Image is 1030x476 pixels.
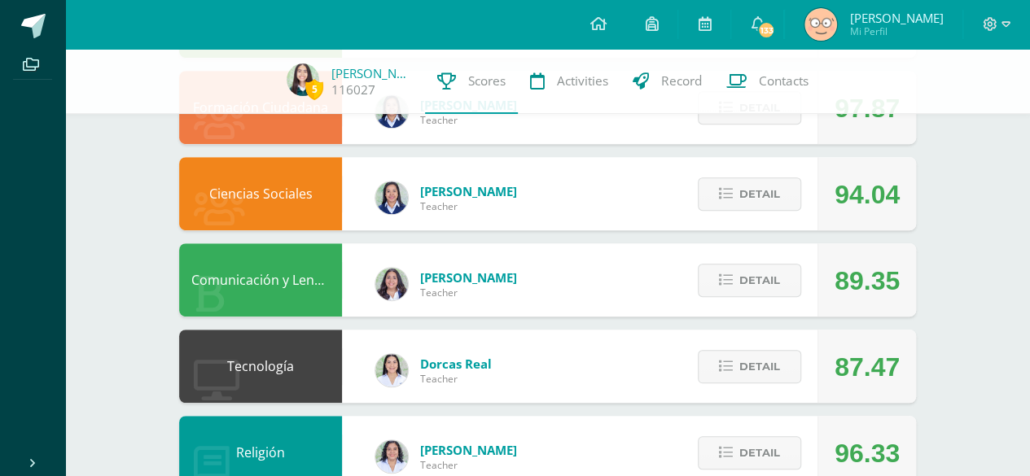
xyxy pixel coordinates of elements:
[620,49,714,114] a: Record
[420,269,517,286] span: [PERSON_NAME]
[420,113,517,127] span: Teacher
[375,181,408,214] img: 0720b70caab395a5f554da48e8831271.png
[739,179,780,209] span: Detail
[698,264,801,297] button: Detail
[420,286,517,299] span: Teacher
[179,157,342,230] div: Ciencias Sociales
[739,352,780,382] span: Detail
[375,354,408,386] img: be86f1430f5fbfb0078a79d329e704bb.png
[420,372,492,386] span: Teacher
[835,330,900,404] div: 87.47
[331,81,375,98] a: 116027
[698,436,801,469] button: Detail
[375,268,408,300] img: bf52aeb6cdbe2eea5b21ae620aebd9ca.png
[849,24,943,38] span: Mi Perfil
[179,330,342,403] div: Tecnología
[714,49,821,114] a: Contacts
[420,458,517,472] span: Teacher
[305,79,323,99] span: 5
[331,65,413,81] a: [PERSON_NAME]
[287,63,319,96] img: e324b2ecd4c6bb463460f21b870131e1.png
[420,183,517,199] span: [PERSON_NAME]
[739,438,780,468] span: Detail
[698,177,801,211] button: Detail
[849,10,943,26] span: [PERSON_NAME]
[420,442,517,458] span: [PERSON_NAME]
[420,199,517,213] span: Teacher
[698,350,801,383] button: Detail
[375,440,408,473] img: 5833435b0e0c398ee4b261d46f102b9b.png
[420,356,492,372] span: Dorcas Real
[835,244,900,317] div: 89.35
[739,265,780,295] span: Detail
[425,49,518,114] a: Scores
[661,72,702,90] span: Record
[759,72,809,90] span: Contacts
[518,49,620,114] a: Activities
[179,243,342,317] div: Comunicación y Lenguaje L1
[468,72,506,90] span: Scores
[804,8,837,41] img: 01e7086531f77df6af5d661f04d4ef67.png
[835,158,900,231] div: 94.04
[557,72,608,90] span: Activities
[757,21,775,39] span: 133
